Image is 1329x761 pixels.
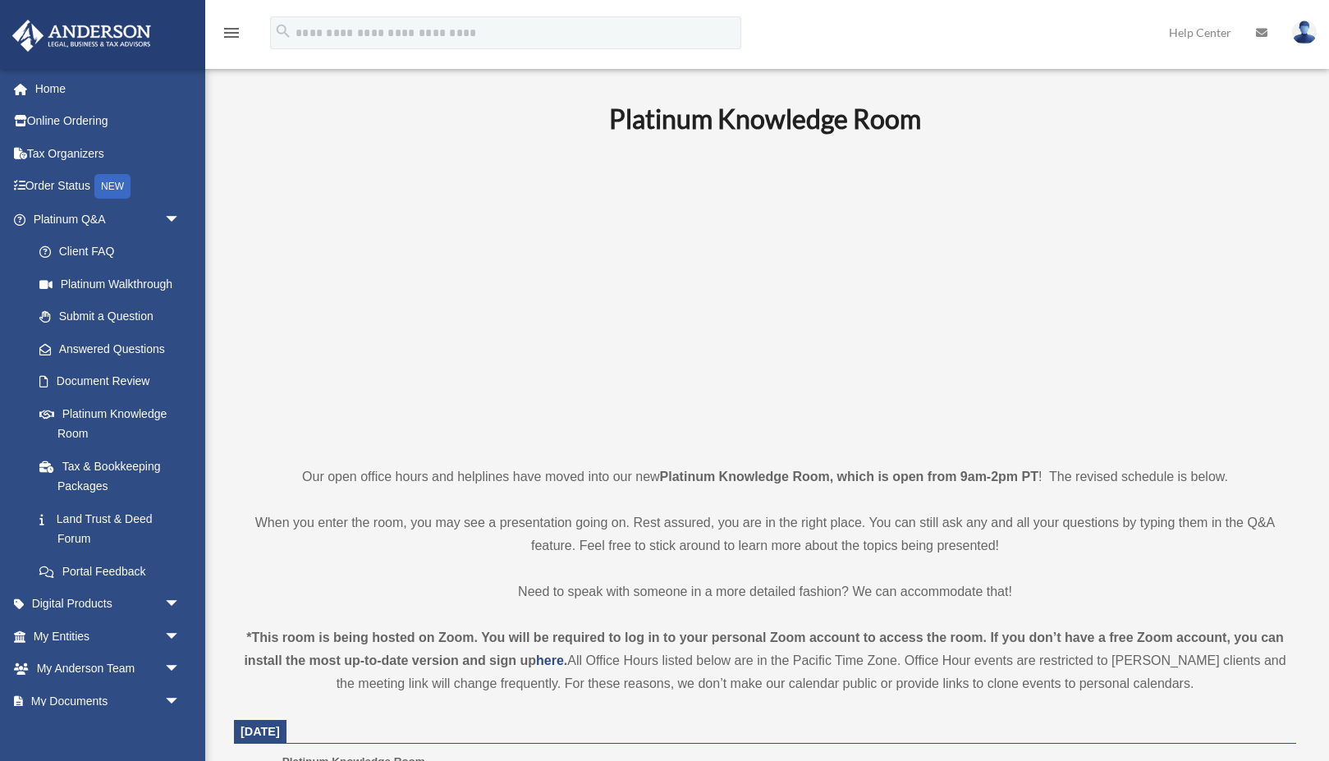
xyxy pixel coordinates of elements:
[234,465,1296,488] p: Our open office hours and helplines have moved into our new ! The revised schedule is below.
[564,653,567,667] strong: .
[11,653,205,685] a: My Anderson Teamarrow_drop_down
[23,365,205,398] a: Document Review
[11,137,205,170] a: Tax Organizers
[23,268,205,300] a: Platinum Walkthrough
[23,332,205,365] a: Answered Questions
[164,653,197,686] span: arrow_drop_down
[519,158,1011,435] iframe: 231110_Toby_KnowledgeRoom
[11,685,205,717] a: My Documentsarrow_drop_down
[164,203,197,236] span: arrow_drop_down
[23,555,205,588] a: Portal Feedback
[11,170,205,204] a: Order StatusNEW
[222,23,241,43] i: menu
[23,300,205,333] a: Submit a Question
[23,450,205,502] a: Tax & Bookkeeping Packages
[94,174,131,199] div: NEW
[23,236,205,268] a: Client FAQ
[11,588,205,621] a: Digital Productsarrow_drop_down
[164,620,197,653] span: arrow_drop_down
[609,103,921,135] b: Platinum Knowledge Room
[222,29,241,43] a: menu
[241,725,280,738] span: [DATE]
[536,653,564,667] a: here
[274,22,292,40] i: search
[11,105,205,138] a: Online Ordering
[234,511,1296,557] p: When you enter the room, you may see a presentation going on. Rest assured, you are in the right ...
[164,685,197,718] span: arrow_drop_down
[23,502,205,555] a: Land Trust & Deed Forum
[11,72,205,105] a: Home
[660,470,1038,484] strong: Platinum Knowledge Room, which is open from 9am-2pm PT
[23,397,197,450] a: Platinum Knowledge Room
[234,580,1296,603] p: Need to speak with someone in a more detailed fashion? We can accommodate that!
[234,626,1296,695] div: All Office Hours listed below are in the Pacific Time Zone. Office Hour events are restricted to ...
[7,20,156,52] img: Anderson Advisors Platinum Portal
[11,620,205,653] a: My Entitiesarrow_drop_down
[164,588,197,621] span: arrow_drop_down
[244,630,1283,667] strong: *This room is being hosted on Zoom. You will be required to log in to your personal Zoom account ...
[1292,21,1317,44] img: User Pic
[11,203,205,236] a: Platinum Q&Aarrow_drop_down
